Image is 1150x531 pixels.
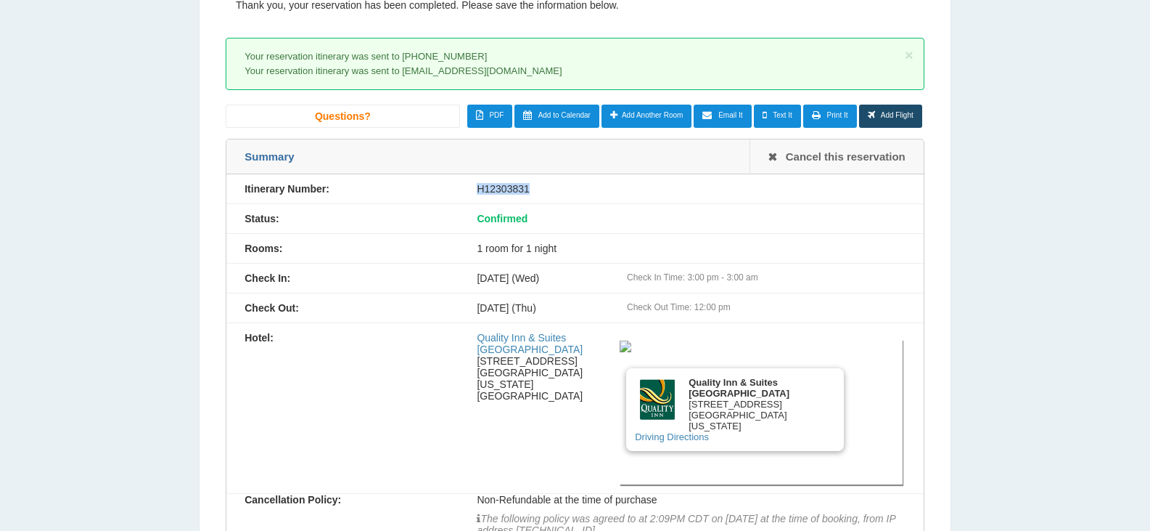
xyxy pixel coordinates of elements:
span: PDF [489,111,504,119]
b: Quality Inn & Suites [GEOGRAPHIC_DATA] [689,377,789,399]
div: Check In Time: 3:00 pm - 3:00 am [627,272,905,283]
div: Status: [226,213,459,224]
div: [DATE] (Thu) [459,302,923,314]
img: d0b44efd-2aea-4683-b8d7-be2945396998 [620,341,631,352]
div: 1 room for 1 night [459,243,923,254]
a: Driving Directions [635,431,709,442]
div: [STREET_ADDRESS] [GEOGRAPHIC_DATA][US_STATE] [626,368,844,451]
span: Add Flight [881,111,913,119]
div: Check Out: [226,302,459,314]
a: Add Flight [859,105,922,128]
a: Cancel this reservation [749,139,924,174]
a: Print It [803,105,857,128]
span: Add to Calendar [538,111,591,119]
div: Check In: [226,272,459,284]
span: Summary [245,150,294,163]
div: Hotel: [226,332,459,344]
span: Print It [827,111,848,119]
a: Text It [754,105,801,128]
span: Add Another Room [622,111,683,119]
a: Add to Calendar [514,105,599,128]
div: Itinerary Number: [226,183,459,195]
span: Ajuda [32,10,69,23]
div: [DATE] (Wed) [459,272,923,284]
a: Add Another Room [601,105,692,128]
img: Brand logo for Quality Inn & Suites Detroit Metro Airport [635,377,681,423]
span: Your reservation itinerary was sent to [PHONE_NUMBER] Your reservation itinerary was sent to [EMA... [245,51,562,76]
div: [STREET_ADDRESS] [GEOGRAPHIC_DATA][US_STATE] [GEOGRAPHIC_DATA] [477,332,620,402]
a: PDF [467,105,513,128]
div: Cancellation Policy: [226,494,459,506]
span: Text It [773,111,792,119]
button: × [905,48,913,62]
div: Rooms: [226,243,459,254]
div: Confirmed [459,213,923,224]
span: Email It [718,111,742,119]
a: Quality Inn & Suites [GEOGRAPHIC_DATA] [477,332,583,355]
div: Check Out Time: 12:00 pm [627,302,905,312]
div: H12303831 [459,183,923,195]
span: Questions? [315,110,371,122]
a: Email It [694,105,751,128]
a: Questions? [226,105,459,128]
